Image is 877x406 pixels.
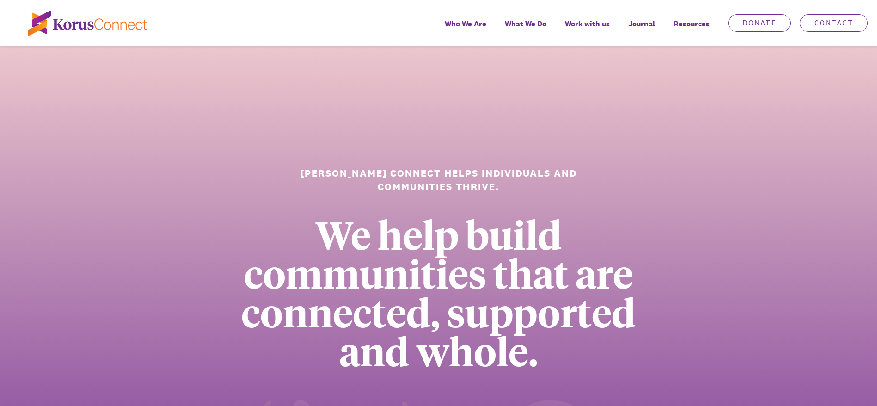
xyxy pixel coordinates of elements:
a: Who We Are [435,13,496,46]
a: Journal [619,13,664,46]
span: Work with us [565,17,610,31]
div: Resources [664,13,719,46]
div: We help build communities that are connected, supported and whole. [211,215,666,370]
span: Who We Are [445,17,486,31]
a: What We Do [496,13,556,46]
span: Journal [628,17,655,31]
a: Donate [728,14,791,32]
img: korus-connect%2Fc5177985-88d5-491d-9cd7-4a1febad1357_logo.svg [28,11,147,36]
h1: [PERSON_NAME] Connect helps individuals and communities thrive. [289,166,588,194]
a: Work with us [556,13,619,46]
a: Contact [800,14,868,32]
span: What We Do [505,17,546,31]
